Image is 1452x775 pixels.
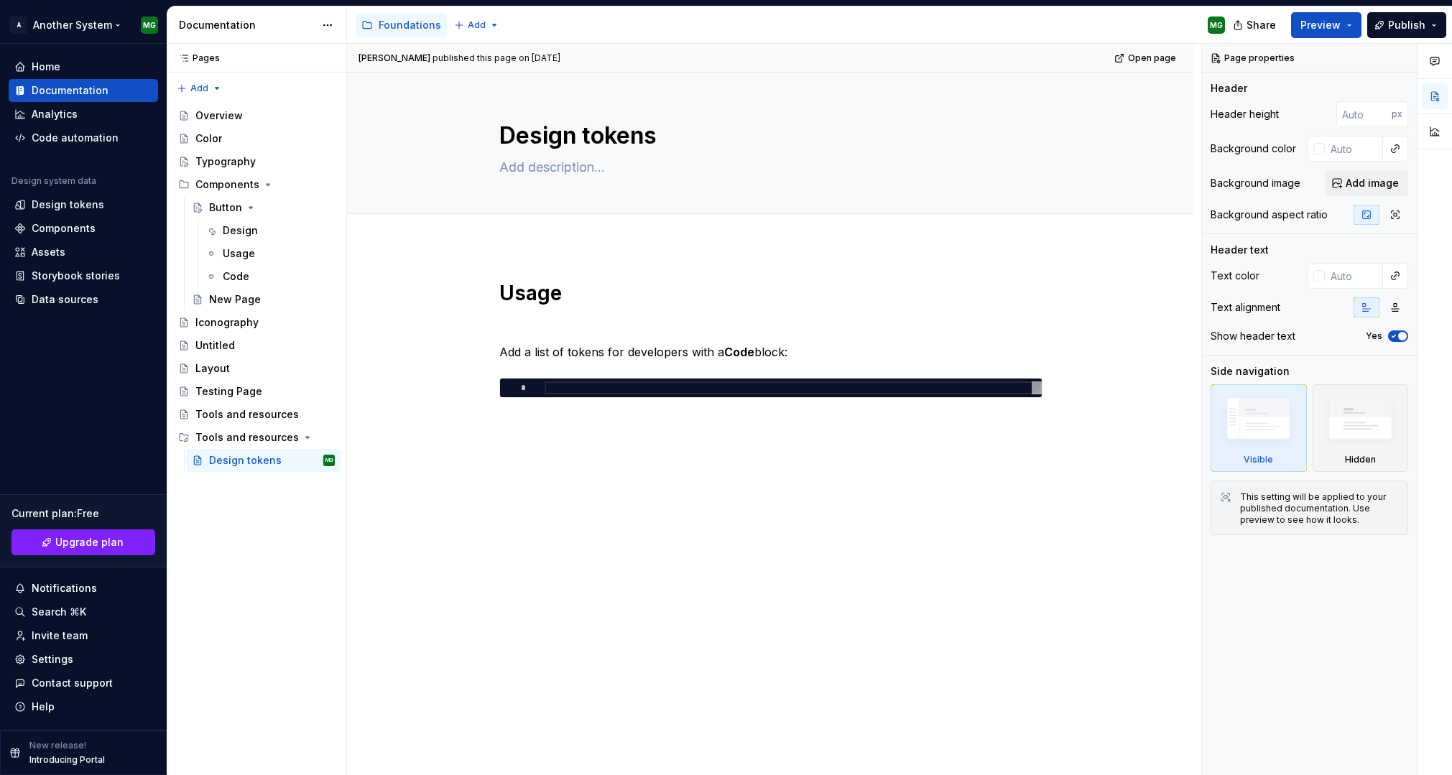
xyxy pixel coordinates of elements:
div: Foundations [379,18,441,32]
div: New Page [209,292,261,307]
input: Auto [1325,136,1383,162]
button: Contact support [9,672,158,695]
div: Hidden [1345,454,1376,465]
p: New release! [29,740,86,751]
div: Text alignment [1211,300,1280,315]
div: Components [32,221,96,236]
span: Add [190,83,208,94]
div: MG [1210,19,1223,31]
span: Upgrade plan [55,535,124,549]
div: A [10,17,27,34]
a: Testing Page [172,380,341,403]
a: Code [200,265,341,288]
button: Notifications [9,577,158,600]
a: Design tokens [9,193,158,216]
div: Design tokens [32,198,104,212]
div: Another System [33,18,112,32]
button: Help [9,695,158,718]
button: Add [450,15,504,35]
a: Home [9,55,158,78]
textarea: Design tokens [496,119,1040,153]
a: Assets [9,241,158,264]
div: MG [143,19,156,31]
span: [PERSON_NAME] [359,52,430,64]
div: Untitled [195,338,235,353]
input: Auto [1325,263,1383,289]
a: Code automation [9,126,158,149]
span: Publish [1388,18,1425,32]
a: Storybook stories [9,264,158,287]
a: Typography [172,150,341,173]
div: Page tree [356,11,447,40]
div: Code [223,269,249,284]
div: Analytics [32,107,78,121]
div: Home [32,60,60,74]
a: Tools and resources [172,403,341,426]
strong: Code [724,345,754,359]
span: Add image [1346,176,1399,190]
div: Visible [1244,454,1273,465]
div: Page tree [172,104,341,472]
label: Yes [1366,330,1382,342]
a: Color [172,127,341,150]
span: Add [468,19,486,31]
div: Text color [1211,269,1259,283]
div: Background aspect ratio [1211,208,1328,222]
div: Header [1211,81,1247,96]
a: Foundations [356,14,447,37]
a: Upgrade plan [11,529,155,555]
div: Header height [1211,107,1279,121]
div: Hidden [1313,384,1409,472]
button: Search ⌘K [9,600,158,623]
div: Current plan : Free [11,506,155,521]
a: Design tokensMG [186,449,341,472]
div: Button [209,200,242,215]
button: Add image [1325,170,1408,196]
input: Auto [1336,101,1392,127]
div: Usage [223,246,255,261]
a: Iconography [172,311,341,334]
div: Layout [195,361,230,376]
a: Components [9,217,158,240]
span: Share [1247,18,1276,32]
div: Iconography [195,315,259,330]
button: Publish [1367,12,1446,38]
div: Design [223,223,258,238]
a: Data sources [9,288,158,311]
div: Storybook stories [32,269,120,283]
button: Share [1226,12,1285,38]
p: Introducing Portal [29,754,105,766]
div: Tools and resources [195,430,299,445]
div: Design tokens [209,453,282,468]
div: Settings [32,652,73,667]
a: Overview [172,104,341,127]
div: Data sources [32,292,98,307]
div: Notifications [32,581,97,595]
div: Contact support [32,676,113,690]
button: Add [172,78,226,98]
div: Code automation [32,131,119,145]
div: Documentation [179,18,315,32]
div: Pages [172,52,220,64]
a: Invite team [9,624,158,647]
div: Header text [1211,243,1269,257]
a: Untitled [172,334,341,357]
a: Documentation [9,79,158,102]
div: Testing Page [195,384,262,399]
a: New Page [186,288,341,311]
button: AAnother SystemMG [3,9,164,40]
a: Button [186,196,341,219]
a: Usage [200,242,341,265]
a: Layout [172,357,341,380]
a: Design [200,219,341,242]
div: Components [195,177,259,192]
div: Typography [195,154,256,169]
div: Overview [195,108,243,123]
div: This setting will be applied to your published documentation. Use preview to see how it looks. [1240,491,1399,526]
div: Invite team [32,628,88,643]
div: Show header text [1211,329,1295,343]
div: Visible [1211,384,1307,472]
p: Add a list of tokens for developers with a block: [499,343,1042,361]
div: Help [32,700,55,714]
div: Assets [32,245,65,259]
